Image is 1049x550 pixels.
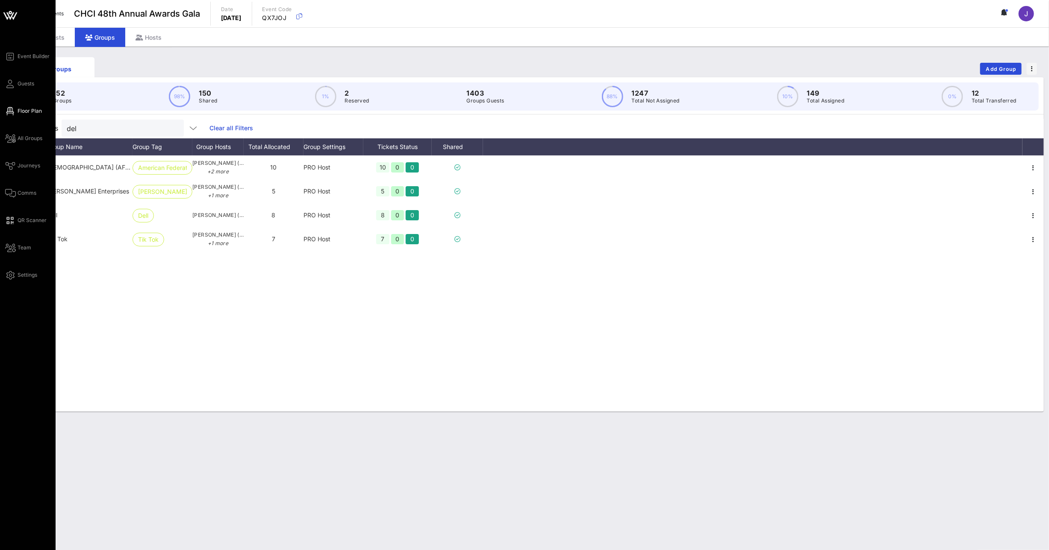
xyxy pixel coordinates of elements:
[272,211,276,219] span: 8
[5,161,40,171] a: Journeys
[5,51,50,61] a: Event Builder
[192,231,244,248] span: [PERSON_NAME] ([PERSON_NAME][EMAIL_ADDRESS][PERSON_NAME][DOMAIN_NAME])
[391,186,404,196] div: 0
[406,234,419,244] div: 0
[18,135,42,142] span: All Groups
[406,186,419,196] div: 0
[5,188,36,198] a: Comms
[986,66,1017,72] span: Add Group
[271,164,277,171] span: 10
[5,270,37,280] a: Settings
[363,138,432,155] div: Tickets Status
[192,167,244,176] p: +2 more
[32,64,88,73] div: Groups
[138,185,187,198] span: [PERSON_NAME] Enterprises
[1025,9,1028,18] span: J
[376,210,389,220] div: 8
[192,211,244,219] span: [PERSON_NAME] ([EMAIL_ADDRESS][DOMAIN_NAME])
[74,7,200,20] span: CHCI 48th Annual Awards Gala
[467,88,504,98] p: 1403
[980,63,1022,75] button: Add Group
[391,234,404,244] div: 0
[47,235,68,243] span: Tik Tok
[18,216,47,224] span: QR Scanner
[221,14,242,22] p: [DATE]
[199,97,217,105] p: Shared
[18,162,40,170] span: Journeys
[5,133,42,143] a: All Groups
[192,159,244,176] span: [PERSON_NAME] ([EMAIL_ADDRESS][DOMAIN_NAME])
[5,106,42,116] a: Floor Plan
[304,155,363,179] div: PRO Host
[18,271,37,279] span: Settings
[5,243,31,253] a: Team
[138,233,159,246] span: Tik Tok
[133,138,192,155] div: Group Tag
[1019,6,1034,21] div: J
[406,210,419,220] div: 0
[376,162,389,173] div: 10
[47,164,144,171] span: American Federation of State, County and Municipal Employees (AFSCME)
[406,162,419,173] div: 0
[262,14,292,22] p: QX7JOJ
[138,161,187,174] span: American Federati…
[972,97,1017,105] p: Total Transferred
[345,97,369,105] p: Reserved
[47,187,129,195] span: Cox Enterprises
[304,203,363,227] div: PRO Host
[304,138,363,155] div: Group Settings
[192,239,244,248] p: +1 more
[376,234,389,244] div: 7
[192,138,244,155] div: Group Hosts
[807,88,845,98] p: 149
[18,80,34,88] span: Guests
[221,5,242,14] p: Date
[5,215,47,225] a: QR Scanner
[807,97,845,105] p: Total Assigned
[125,28,172,47] div: Hosts
[138,209,148,222] span: Dell
[47,138,133,155] div: Group Name
[199,88,217,98] p: 150
[304,227,363,251] div: PRO Host
[632,97,680,105] p: Total Not Assigned
[192,183,244,200] span: [PERSON_NAME] ([PERSON_NAME][EMAIL_ADDRESS][DOMAIN_NAME])
[391,162,404,173] div: 0
[432,138,483,155] div: Shared
[262,5,292,14] p: Event Code
[345,88,369,98] p: 2
[304,179,363,203] div: PRO Host
[53,97,71,105] p: Groups
[192,191,244,200] p: +1 more
[18,107,42,115] span: Floor Plan
[18,53,50,60] span: Event Builder
[972,88,1017,98] p: 12
[391,210,404,220] div: 0
[5,79,34,89] a: Guests
[18,189,36,197] span: Comms
[209,123,253,133] a: Clear all Filters
[376,186,389,196] div: 5
[53,88,71,98] p: 152
[272,187,275,195] span: 5
[18,244,31,252] span: Team
[244,138,304,155] div: Total Allocated
[632,88,680,98] p: 1247
[75,28,125,47] div: Groups
[272,235,275,243] span: 7
[467,97,504,105] p: Groups Guests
